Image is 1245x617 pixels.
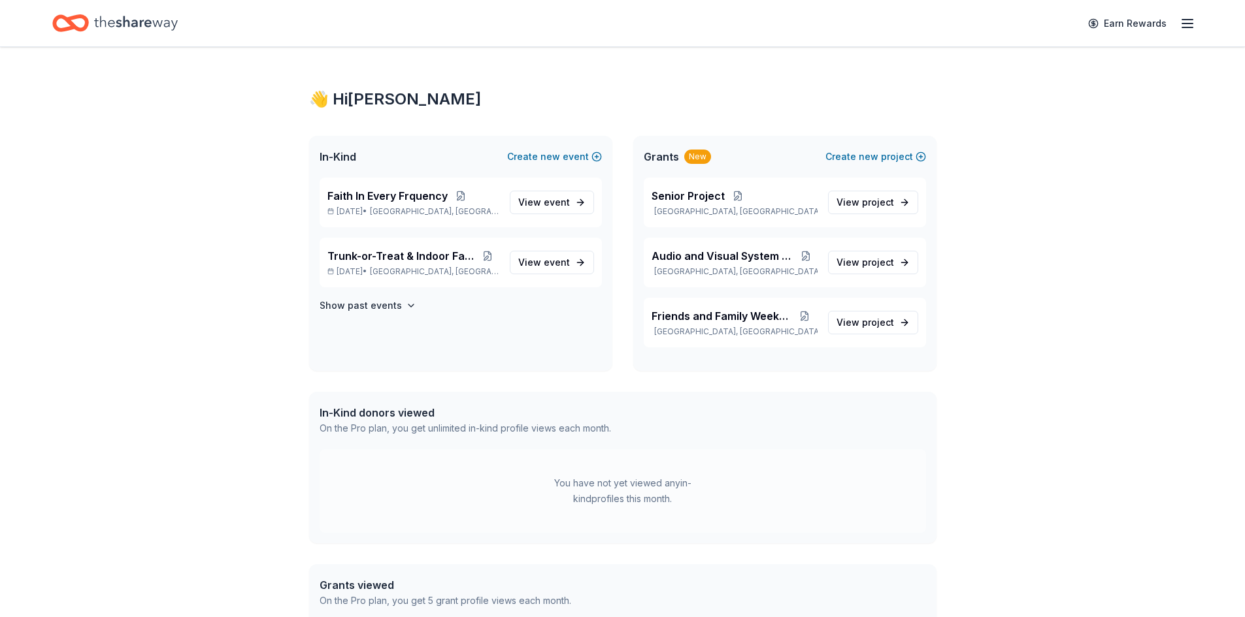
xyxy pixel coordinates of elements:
[320,298,402,313] h4: Show past events
[327,248,476,264] span: Trunk-or-Treat & Indoor Fall Fest
[859,149,878,165] span: new
[327,266,499,277] p: [DATE] •
[370,206,499,217] span: [GEOGRAPHIC_DATA], [GEOGRAPHIC_DATA]
[327,188,448,204] span: Faith In Every Frquency
[320,420,611,436] div: On the Pro plan, you get unlimited in-kind profile views each month.
[327,206,499,217] p: [DATE] •
[837,195,894,210] span: View
[652,266,818,277] p: [GEOGRAPHIC_DATA], [GEOGRAPHIC_DATA]
[510,191,594,214] a: View event
[507,149,602,165] button: Createnewevent
[540,149,560,165] span: new
[644,149,679,165] span: Grants
[652,308,793,324] span: Friends and Family Weekend
[652,326,818,337] p: [GEOGRAPHIC_DATA], [GEOGRAPHIC_DATA]
[862,257,894,268] span: project
[320,593,571,609] div: On the Pro plan, you get 5 grant profile views each month.
[828,191,918,214] a: View project
[52,8,178,39] a: Home
[837,255,894,270] span: View
[320,405,611,420] div: In-Kind donors viewed
[544,257,570,268] span: event
[652,248,795,264] span: Audio and Visual System Project
[544,197,570,208] span: event
[1080,12,1174,35] a: Earn Rewards
[825,149,926,165] button: Createnewproject
[837,315,894,330] span: View
[652,188,725,204] span: Senior Project
[370,266,499,277] span: [GEOGRAPHIC_DATA], [GEOGRAPHIC_DATA]
[828,311,918,334] a: View project
[862,317,894,328] span: project
[320,298,416,313] button: Show past events
[862,197,894,208] span: project
[828,251,918,274] a: View project
[510,251,594,274] a: View event
[684,150,711,164] div: New
[652,206,818,217] p: [GEOGRAPHIC_DATA], [GEOGRAPHIC_DATA]
[518,255,570,270] span: View
[309,89,937,110] div: 👋 Hi [PERSON_NAME]
[541,475,705,507] div: You have not yet viewed any in-kind profiles this month.
[518,195,570,210] span: View
[320,577,571,593] div: Grants viewed
[320,149,356,165] span: In-Kind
